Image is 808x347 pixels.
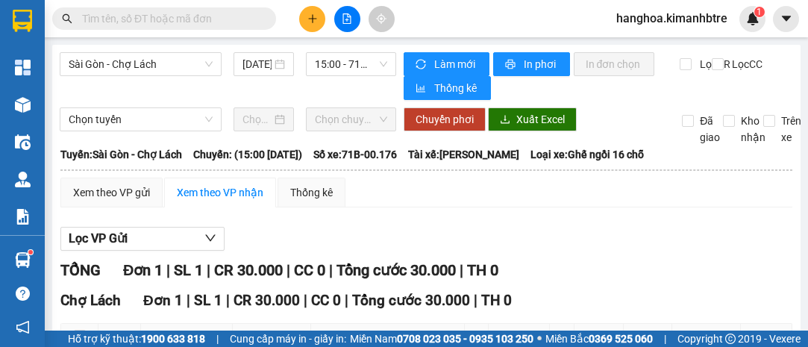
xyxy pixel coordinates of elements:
button: aim [369,6,395,32]
span: CC 0 [311,292,341,309]
span: | [216,331,219,347]
span: Hỗ trợ kỹ thuật: [68,331,205,347]
sup: 1 [28,250,33,254]
b: Tuyến: Sài Gòn - Chợ Lách [60,149,182,160]
span: Chợ Lách [60,292,121,309]
span: printer [505,59,518,71]
span: In phơi [524,56,558,72]
span: SL 1 [174,261,203,279]
span: question-circle [16,287,30,301]
span: | [304,292,307,309]
span: | [329,261,333,279]
span: 1 [757,7,762,17]
span: caret-down [780,12,793,25]
span: | [664,331,666,347]
span: Đã giao [694,113,726,146]
span: | [226,292,230,309]
span: SL 1 [194,292,222,309]
img: solution-icon [15,209,31,225]
span: Lọc VP Gửi [69,229,128,248]
span: Mã GD [145,328,217,344]
img: icon-new-feature [746,12,760,25]
span: Lọc CR [694,56,733,72]
span: CC 0 [294,261,325,279]
span: Số xe: 71B-00.176 [313,146,397,163]
span: | [460,261,463,279]
button: Lọc VP Gửi [60,227,225,251]
button: caret-down [773,6,799,32]
span: bar-chart [416,83,428,95]
strong: 0369 525 060 [589,333,653,345]
span: Miền Nam [350,331,533,347]
input: 12/08/2025 [242,56,272,72]
span: Tài xế: [PERSON_NAME] [408,146,519,163]
span: 15:00 - 71B-00.176 [315,53,386,75]
span: Người gửi [237,328,295,344]
img: warehouse-icon [15,252,31,268]
span: aim [376,13,386,24]
span: | [345,292,348,309]
span: | [474,292,477,309]
button: Chuyển phơi [404,107,486,131]
button: downloadXuất Excel [488,107,577,131]
span: TH 0 [481,292,512,309]
span: Chọn chuyến [315,108,386,131]
span: ⚪️ [537,336,542,342]
button: syncLàm mới [404,52,489,76]
img: warehouse-icon [15,172,31,187]
span: ĐC Giao [676,328,724,344]
input: Tìm tên, số ĐT hoặc mã đơn [82,10,258,27]
span: | [286,261,290,279]
span: down [204,232,216,244]
img: dashboard-icon [15,60,31,75]
span: | [207,261,210,279]
span: search [62,13,72,24]
span: copyright [725,334,736,344]
button: printerIn phơi [493,52,570,76]
span: | [187,292,190,309]
div: Thống kê [290,184,333,201]
span: Chọn tuyến [69,108,213,131]
img: warehouse-icon [15,97,31,113]
span: Cung cấp máy in - giấy in: [230,331,346,347]
span: Sài Gòn - Chợ Lách [69,53,213,75]
span: plus [307,13,318,24]
span: notification [16,320,30,334]
span: TH 0 [467,261,498,279]
span: file-add [342,13,352,24]
div: Xem theo VP gửi [73,184,150,201]
span: Miền Bắc [545,331,653,347]
span: Tổng cước 30.000 [352,292,470,309]
span: TỔNG [60,261,101,279]
span: Kho nhận [735,113,771,146]
strong: 1900 633 818 [141,333,205,345]
span: Thống kê [434,80,479,96]
button: In đơn chọn [574,52,655,76]
img: logo-vxr [13,10,32,32]
button: file-add [334,6,360,32]
sup: 1 [754,7,765,17]
span: CR 30.000 [234,292,300,309]
span: | [166,261,170,279]
img: warehouse-icon [15,134,31,150]
span: Trên xe [775,113,807,146]
span: CR 30.000 [214,261,283,279]
span: Xuất Excel [516,111,565,128]
button: plus [299,6,325,32]
span: sync [416,59,428,71]
span: Lọc CC [726,56,765,72]
span: download [500,114,510,126]
span: Chuyến: (15:00 [DATE]) [193,146,302,163]
strong: 0708 023 035 - 0935 103 250 [397,333,533,345]
div: Xem theo VP nhận [177,184,263,201]
span: Tổng cước 30.000 [336,261,456,279]
span: Đơn 1 [143,292,183,309]
span: Người nhận [315,328,449,344]
span: Đơn 1 [123,261,163,279]
span: hanghoa.kimanhbtre [604,9,739,28]
span: Loại xe: Ghế ngồi 16 chỗ [530,146,644,163]
button: bar-chartThống kê [404,76,491,100]
input: Chọn ngày [242,111,272,128]
span: Làm mới [434,56,477,72]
